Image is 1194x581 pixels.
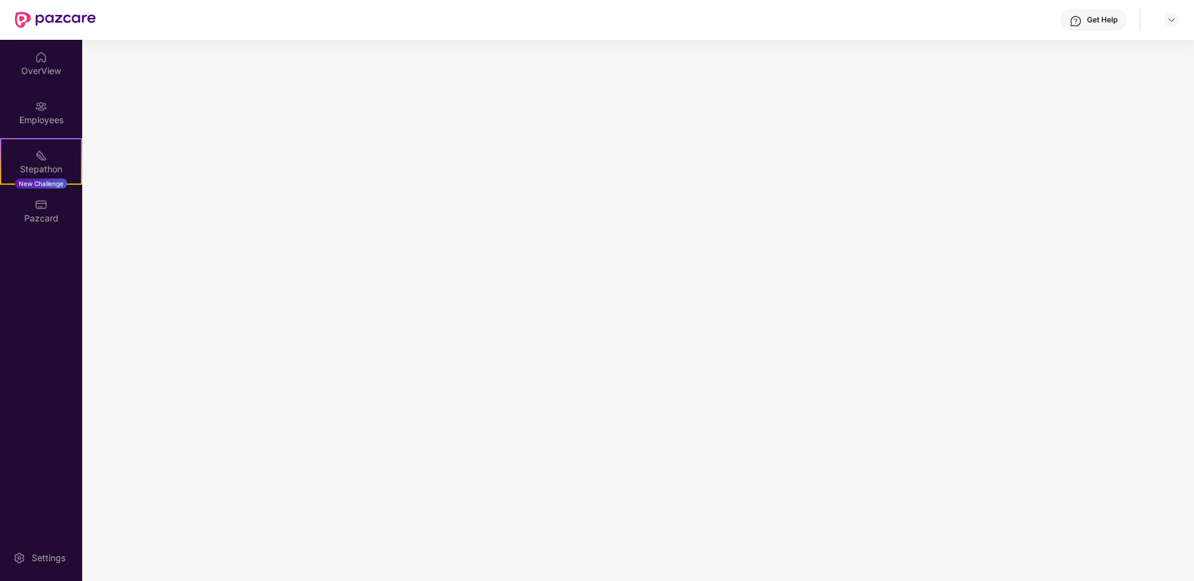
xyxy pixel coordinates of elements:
img: svg+xml;base64,PHN2ZyBpZD0iSGVscC0zMngzMiIgeG1sbnM9Imh0dHA6Ly93d3cudzMub3JnLzIwMDAvc3ZnIiB3aWR0aD... [1069,15,1082,27]
img: svg+xml;base64,PHN2ZyBpZD0iRHJvcGRvd24tMzJ4MzIiIHhtbG5zPSJodHRwOi8vd3d3LnczLm9yZy8yMDAwL3N2ZyIgd2... [1167,15,1177,25]
div: Stepathon [1,163,81,175]
div: Settings [28,552,69,564]
div: New Challenge [15,179,67,188]
img: svg+xml;base64,PHN2ZyBpZD0iRW1wbG95ZWVzIiB4bWxucz0iaHR0cDovL3d3dy53My5vcmcvMjAwMC9zdmciIHdpZHRoPS... [35,100,47,113]
img: New Pazcare Logo [15,12,96,28]
img: svg+xml;base64,PHN2ZyBpZD0iUGF6Y2FyZCIgeG1sbnM9Imh0dHA6Ly93d3cudzMub3JnLzIwMDAvc3ZnIiB3aWR0aD0iMj... [35,198,47,211]
img: svg+xml;base64,PHN2ZyBpZD0iU2V0dGluZy0yMHgyMCIgeG1sbnM9Imh0dHA6Ly93d3cudzMub3JnLzIwMDAvc3ZnIiB3aW... [13,552,26,564]
div: Get Help [1087,15,1117,25]
img: svg+xml;base64,PHN2ZyB4bWxucz0iaHR0cDovL3d3dy53My5vcmcvMjAwMC9zdmciIHdpZHRoPSIyMSIgaGVpZ2h0PSIyMC... [35,149,47,162]
img: svg+xml;base64,PHN2ZyBpZD0iSG9tZSIgeG1sbnM9Imh0dHA6Ly93d3cudzMub3JnLzIwMDAvc3ZnIiB3aWR0aD0iMjAiIG... [35,51,47,63]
